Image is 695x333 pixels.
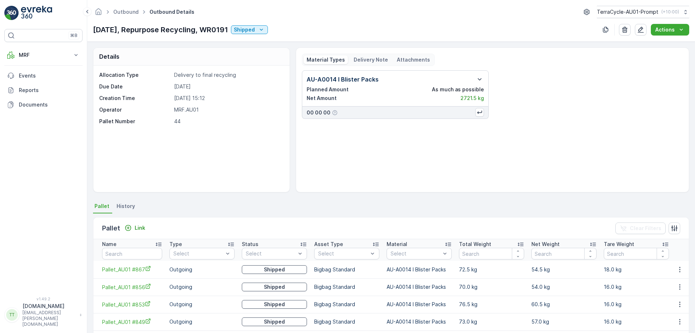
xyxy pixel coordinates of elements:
[173,250,223,257] p: Select
[21,6,52,20] img: logo_light-DOdMpM7g.png
[4,297,83,301] span: v 1.49.2
[99,71,171,79] p: Allocation Type
[19,51,68,59] p: MRF
[354,56,388,63] p: Delivery Note
[4,68,83,83] a: Events
[307,95,337,102] p: Net Amount
[231,25,268,34] button: Shipped
[4,48,83,62] button: MRF
[600,278,673,296] td: 16.0 kg
[6,309,18,321] div: TT
[528,278,600,296] td: 54.0 kg
[102,318,162,326] a: Pallet_AU01 #849
[19,87,80,94] p: Reports
[102,301,162,308] a: Pallet_AU01 #853
[242,300,307,309] button: Shipped
[22,303,76,310] p: [DOMAIN_NAME]
[307,56,345,63] p: Material Types
[383,261,455,278] td: AU-A0014 I Blister Packs
[174,71,282,79] p: Delivery to final recycling
[99,106,171,113] p: Operator
[264,266,285,273] p: Shipped
[242,317,307,326] button: Shipped
[383,313,455,330] td: AU-A0014 I Blister Packs
[264,283,285,291] p: Shipped
[99,118,171,125] p: Pallet Number
[102,266,162,273] a: Pallet_AU01 #867
[318,250,368,257] p: Select
[307,75,379,84] p: AU-A0014 I Blister Packs
[651,24,689,36] button: Actions
[600,313,673,330] td: 16.0 kg
[459,248,524,259] input: Search
[166,296,238,313] td: Outgoing
[234,26,255,33] p: Shipped
[4,303,83,327] button: TT[DOMAIN_NAME][EMAIL_ADDRESS][PERSON_NAME][DOMAIN_NAME]
[630,225,661,232] p: Clear Filters
[604,241,634,248] p: Tare Weight
[597,8,658,16] p: TerraCycle-AU01-Prompt
[19,101,80,108] p: Documents
[264,301,285,308] p: Shipped
[600,261,673,278] td: 18.0 kg
[311,313,383,330] td: Bigbag Standard
[391,250,441,257] p: Select
[4,83,83,97] a: Reports
[174,106,282,113] p: MRF.AU01
[455,261,528,278] td: 72.5 kg
[600,296,673,313] td: 16.0 kg
[242,265,307,274] button: Shipped
[135,224,145,232] p: Link
[460,95,484,102] p: 2721.5 kg
[99,52,119,61] p: Details
[455,278,528,296] td: 70.0 kg
[655,26,675,33] p: Actions
[99,95,171,102] p: Creation Time
[311,278,383,296] td: Bigbag Standard
[264,318,285,325] p: Shipped
[166,313,238,330] td: Outgoing
[528,261,600,278] td: 54.5 kg
[459,241,491,248] p: Total Weight
[94,11,102,17] a: Homepage
[604,248,669,259] input: Search
[455,313,528,330] td: 73.0 kg
[387,241,407,248] p: Material
[166,261,238,278] td: Outgoing
[19,72,80,79] p: Events
[4,6,19,20] img: logo
[169,241,182,248] p: Type
[93,24,228,35] p: [DATE], Repurpose Recycling, WR0191
[4,97,83,112] a: Documents
[528,296,600,313] td: 60.5 kg
[246,250,296,257] p: Select
[531,248,597,259] input: Search
[455,296,528,313] td: 76.5 kg
[432,86,484,93] p: As much as possible
[311,261,383,278] td: Bigbag Standard
[22,310,76,327] p: [EMAIL_ADDRESS][PERSON_NAME][DOMAIN_NAME]
[311,296,383,313] td: Bigbag Standard
[597,6,689,18] button: TerraCycle-AU01-Prompt(+10:00)
[102,283,162,291] a: Pallet_AU01 #856
[102,223,120,233] p: Pallet
[383,278,455,296] td: AU-A0014 I Blister Packs
[528,313,600,330] td: 57.0 kg
[307,109,330,116] p: 00 00 00
[102,248,162,259] input: Search
[332,110,338,116] div: Help Tooltip Icon
[531,241,560,248] p: Net Weight
[99,83,171,90] p: Due Date
[174,83,282,90] p: [DATE]
[174,118,282,125] p: 44
[70,33,77,38] p: ⌘B
[166,278,238,296] td: Outgoing
[148,8,196,16] span: Outbound Details
[661,9,679,15] p: ( +10:00 )
[242,241,258,248] p: Status
[94,203,109,210] span: Pallet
